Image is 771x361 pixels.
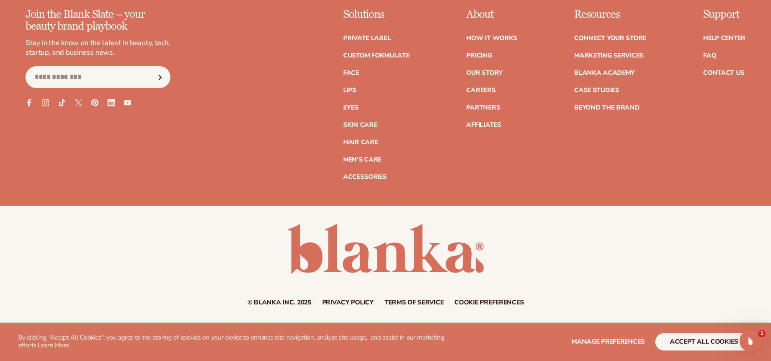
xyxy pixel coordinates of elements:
[343,35,391,42] a: Private label
[343,157,381,163] a: Men's Care
[343,122,377,128] a: Skin Care
[466,105,500,111] a: Partners
[343,139,378,146] a: Hair Care
[574,35,646,42] a: Connect your store
[343,70,359,76] a: Face
[343,174,387,180] a: Accessories
[740,330,761,352] iframe: Intercom live chat
[574,9,646,21] p: Resources
[758,330,766,337] span: 1
[150,66,170,88] button: Subscribe
[343,87,356,94] a: Lips
[466,35,517,42] a: How It Works
[703,9,745,21] p: Support
[343,9,410,21] p: Solutions
[571,337,645,346] span: Manage preferences
[38,341,69,350] a: Learn More
[343,52,410,59] a: Custom formulate
[655,333,753,351] button: accept all cookies
[466,9,517,21] p: About
[574,52,643,59] a: Marketing services
[466,87,495,94] a: Careers
[26,9,170,33] p: Join the Blank Slate – your beauty brand playbook
[466,70,502,76] a: Our Story
[466,122,501,128] a: Affiliates
[703,52,716,59] a: FAQ
[703,70,744,76] a: Contact Us
[574,87,619,94] a: Case Studies
[703,35,745,42] a: Help Center
[385,299,444,306] a: Terms of service
[454,299,524,306] a: Cookie preferences
[574,105,640,111] a: Beyond the brand
[574,70,635,76] a: Blanka Academy
[571,333,645,351] button: Manage preferences
[26,38,170,58] p: Stay in the know on the latest in beauty, tech, startup, and business news.
[247,298,311,307] small: © Blanka Inc. 2025
[18,334,452,350] p: By clicking "Accept All Cookies", you agree to the storing of cookies on your device to enhance s...
[466,52,492,59] a: Pricing
[343,105,359,111] a: Eyes
[322,299,374,306] a: Privacy policy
